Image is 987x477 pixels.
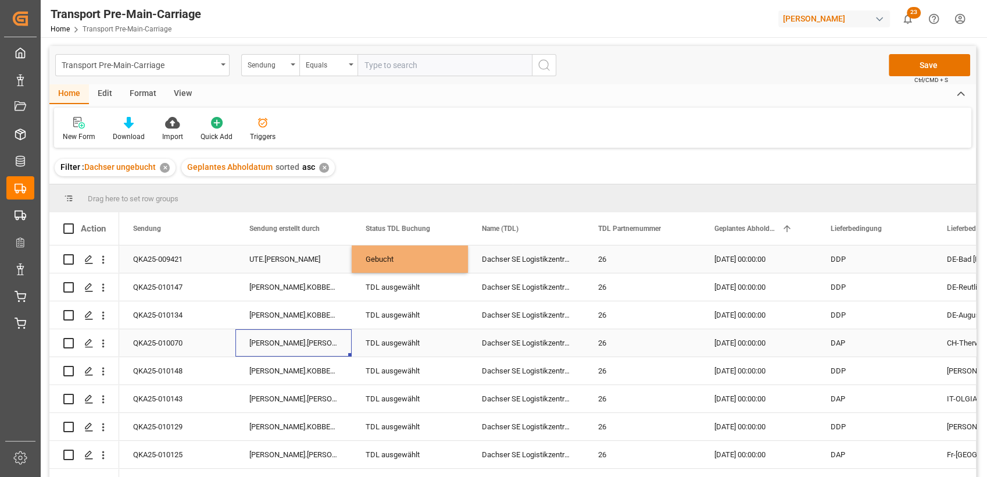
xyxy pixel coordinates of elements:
div: [PERSON_NAME].KOBBENBRING [235,301,352,329]
div: [PERSON_NAME].KOBBENBRING [235,357,352,385]
div: Dachser SE Logistikzentrum [GEOGRAPHIC_DATA] [468,273,584,301]
div: TDL ausgewählt [366,274,454,301]
span: TDL Partnernummer [598,225,661,233]
div: Press SPACE to select this row. [49,273,119,301]
div: View [165,84,201,104]
div: QKA25-010129 [119,413,235,440]
div: DDP [817,357,933,385]
div: QKA25-010125 [119,441,235,468]
span: sorted [276,162,299,172]
div: 26 [584,385,700,412]
input: Type to search [357,54,532,76]
div: [PERSON_NAME].[PERSON_NAME] [235,385,352,412]
div: QKA25-010070 [119,329,235,357]
div: 26 [584,245,700,273]
div: QKA25-010147 [119,273,235,301]
div: Dachser SE Logistikzentrum [GEOGRAPHIC_DATA] [468,357,584,385]
button: open menu [299,54,357,76]
div: [PERSON_NAME].[PERSON_NAME] [235,441,352,468]
div: 26 [584,441,700,468]
div: QKA25-010148 [119,357,235,385]
div: Home [49,84,89,104]
div: Press SPACE to select this row. [49,329,119,357]
div: QKA25-010134 [119,301,235,329]
div: DAP [817,441,933,468]
div: [PERSON_NAME].[PERSON_NAME] [235,329,352,357]
div: 26 [584,273,700,301]
div: ✕ [160,163,170,173]
span: Geplantes Abholdatum [187,162,273,172]
div: 26 [584,357,700,385]
div: Press SPACE to select this row. [49,413,119,441]
div: DDP [817,273,933,301]
div: Action [81,223,106,234]
div: Sendung [248,57,287,70]
div: UTE.[PERSON_NAME] [235,245,352,273]
div: New Form [63,131,95,142]
span: Sendung erstellt durch [249,225,320,233]
div: DAP [817,385,933,412]
div: DDP [817,245,933,273]
div: Quick Add [201,131,233,142]
div: QKA25-010143 [119,385,235,412]
div: Transport Pre-Main-Carriage [51,5,201,23]
div: Download [113,131,145,142]
div: DDP [817,301,933,329]
span: asc [302,162,315,172]
span: Geplantes Abholdatum [714,225,777,233]
div: 26 [584,413,700,440]
div: TDL ausgewählt [366,302,454,329]
div: Dachser SE Logistikzentrum [GEOGRAPHIC_DATA] [468,413,584,440]
div: Press SPACE to select this row. [49,245,119,273]
span: Filter : [60,162,84,172]
span: Ctrl/CMD + S [914,76,948,84]
div: Dachser SE Logistikzentrum [GEOGRAPHIC_DATA] [468,245,584,273]
div: DDP [817,413,933,440]
div: [DATE] 00:00:00 [700,329,817,357]
a: Home [51,25,70,33]
div: [PERSON_NAME] [778,10,890,27]
div: TDL ausgewählt [366,358,454,385]
button: search button [532,54,556,76]
div: [DATE] 00:00:00 [700,273,817,301]
div: Dachser SE Logistikzentrum [GEOGRAPHIC_DATA] [468,329,584,357]
div: [PERSON_NAME].KOBBENBRING [235,413,352,440]
div: Edit [89,84,121,104]
button: Save [889,54,970,76]
div: Import [162,131,183,142]
button: show 23 new notifications [895,6,921,32]
div: Press SPACE to select this row. [49,357,119,385]
div: Gebucht [366,246,454,273]
span: Dachser ungebucht [84,162,156,172]
div: TDL ausgewählt [366,330,454,357]
div: Press SPACE to select this row. [49,385,119,413]
button: Help Center [921,6,947,32]
div: [DATE] 00:00:00 [700,301,817,329]
button: [PERSON_NAME] [778,8,895,30]
div: 26 [584,301,700,329]
div: TDL ausgewählt [366,442,454,468]
div: [DATE] 00:00:00 [700,245,817,273]
div: [DATE] 00:00:00 [700,357,817,385]
div: 26 [584,329,700,357]
div: Transport Pre-Main-Carriage [62,57,217,72]
span: Drag here to set row groups [88,194,178,203]
span: Sendung [133,225,161,233]
div: Triggers [250,131,276,142]
div: [DATE] 00:00:00 [700,385,817,412]
span: Name (TDL) [482,225,518,233]
div: Equals [306,57,345,70]
div: Dachser SE Logistikzentrum [GEOGRAPHIC_DATA] [468,441,584,468]
div: [DATE] 00:00:00 [700,413,817,440]
div: DAP [817,329,933,357]
div: Press SPACE to select this row. [49,441,119,469]
button: open menu [241,54,299,76]
div: QKA25-009421 [119,245,235,273]
div: Format [121,84,165,104]
div: TDL ausgewählt [366,386,454,412]
div: [DATE] 00:00:00 [700,441,817,468]
div: Dachser SE Logistikzentrum [GEOGRAPHIC_DATA] [468,301,584,329]
span: Lieferbedingung [831,225,882,233]
span: Status TDL Buchung [366,225,430,233]
div: [PERSON_NAME].KOBBENBRING [235,273,352,301]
